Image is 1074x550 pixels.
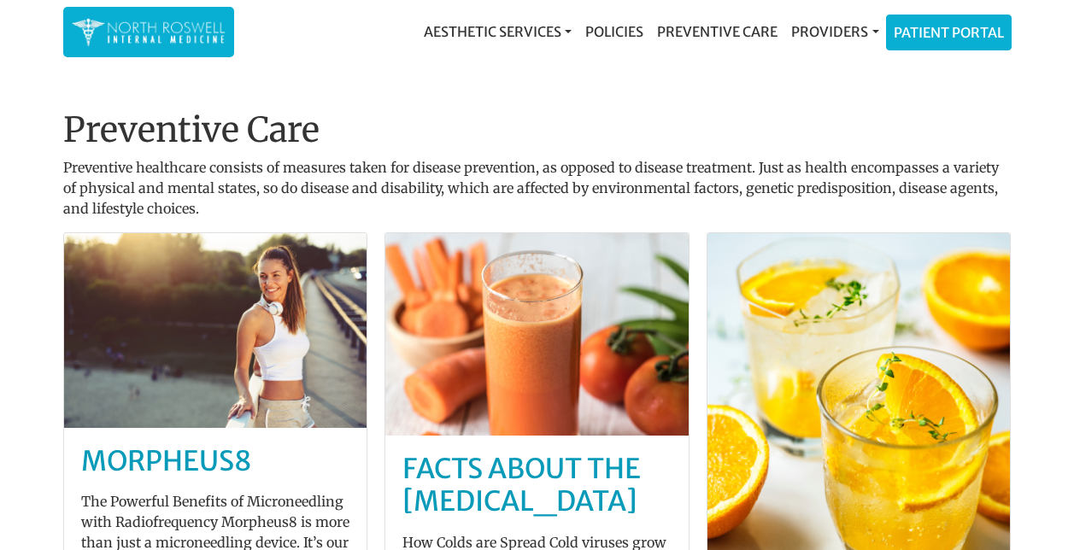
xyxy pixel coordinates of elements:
[650,15,784,49] a: Preventive Care
[385,233,689,436] img: post-default-1.jpg
[72,15,226,49] img: North Roswell Internal Medicine
[784,15,885,49] a: Providers
[887,15,1011,50] a: Patient Portal
[63,109,1012,150] h1: Preventive Care
[402,452,641,518] a: Facts About The [MEDICAL_DATA]
[63,157,1012,219] p: Preventive healthcare consists of measures taken for disease prevention, as opposed to disease tr...
[417,15,578,49] a: Aesthetic Services
[81,444,252,478] a: MORPHEUS8
[578,15,650,49] a: Policies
